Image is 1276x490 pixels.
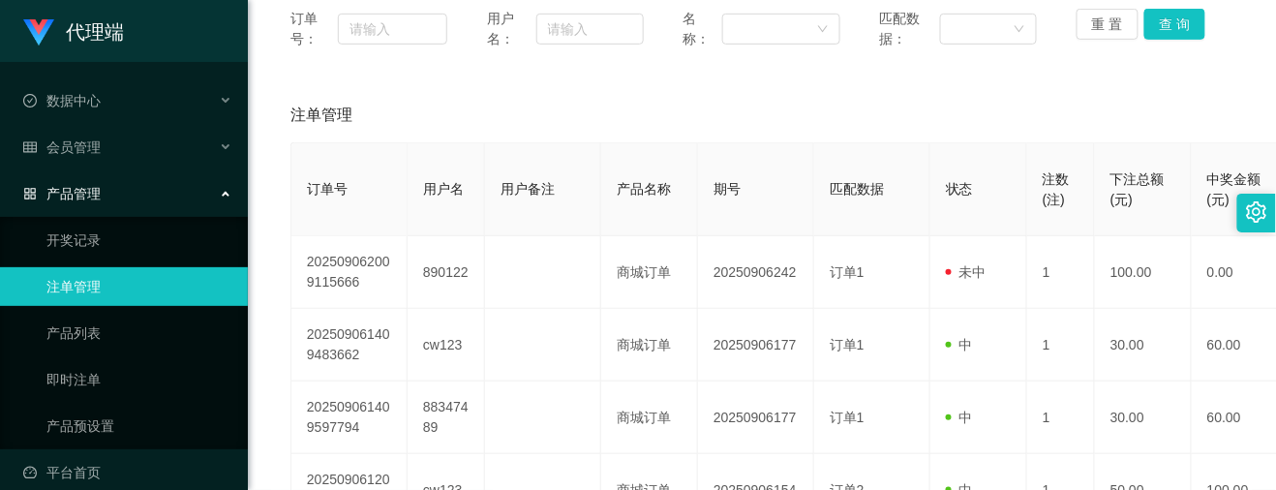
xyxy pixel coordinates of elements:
td: 202509062009115666 [291,236,408,309]
i: 图标: setting [1246,201,1267,223]
td: 20250906177 [698,309,814,382]
a: 注单管理 [46,267,232,306]
a: 即时注单 [46,360,232,399]
i: 图标: table [23,140,37,154]
td: 30.00 [1095,382,1192,454]
i: 图标: down [817,23,829,37]
a: 开奖记录 [46,221,232,260]
span: 匹配数据 [830,181,884,197]
td: cw123 [408,309,485,382]
span: 产品管理 [23,186,101,201]
span: 订单1 [830,264,865,280]
span: 中 [946,410,973,425]
a: 代理端 [23,23,124,39]
td: 890122 [408,236,485,309]
td: 20250906242 [698,236,814,309]
span: 中奖金额(元) [1207,171,1261,207]
span: 订单号 [307,181,348,197]
td: 202509061409597794 [291,382,408,454]
span: 匹配数据： [880,9,940,49]
span: 未中 [946,264,987,280]
span: 用户名 [423,181,464,197]
td: 100.00 [1095,236,1192,309]
span: 订单1 [830,410,865,425]
button: 查 询 [1144,9,1206,40]
input: 请输入 [338,14,447,45]
td: 202509061409483662 [291,309,408,382]
span: 名称： [684,9,722,49]
td: 88347489 [408,382,485,454]
td: 商城订单 [601,309,698,382]
td: 商城订单 [601,382,698,454]
span: 期号 [714,181,741,197]
td: 20250906177 [698,382,814,454]
span: 订单1 [830,337,865,352]
span: 数据中心 [23,93,101,108]
img: logo.9652507e.png [23,19,54,46]
td: 30.00 [1095,309,1192,382]
span: 订单号： [290,9,338,49]
h1: 代理端 [66,1,124,63]
button: 重 置 [1077,9,1139,40]
i: 图标: appstore-o [23,187,37,200]
td: 1 [1027,236,1095,309]
span: 中 [946,337,973,352]
span: 用户备注 [501,181,555,197]
td: 1 [1027,382,1095,454]
input: 请输入 [536,14,645,45]
span: 下注总额(元) [1110,171,1165,207]
span: 状态 [946,181,973,197]
span: 注单管理 [290,104,352,127]
span: 会员管理 [23,139,101,155]
i: 图标: check-circle-o [23,94,37,107]
span: 产品名称 [617,181,671,197]
a: 产品列表 [46,314,232,352]
span: 注数(注) [1043,171,1070,207]
a: 产品预设置 [46,407,232,445]
td: 1 [1027,309,1095,382]
i: 图标: down [1014,23,1025,37]
td: 商城订单 [601,236,698,309]
span: 用户名： [487,9,536,49]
